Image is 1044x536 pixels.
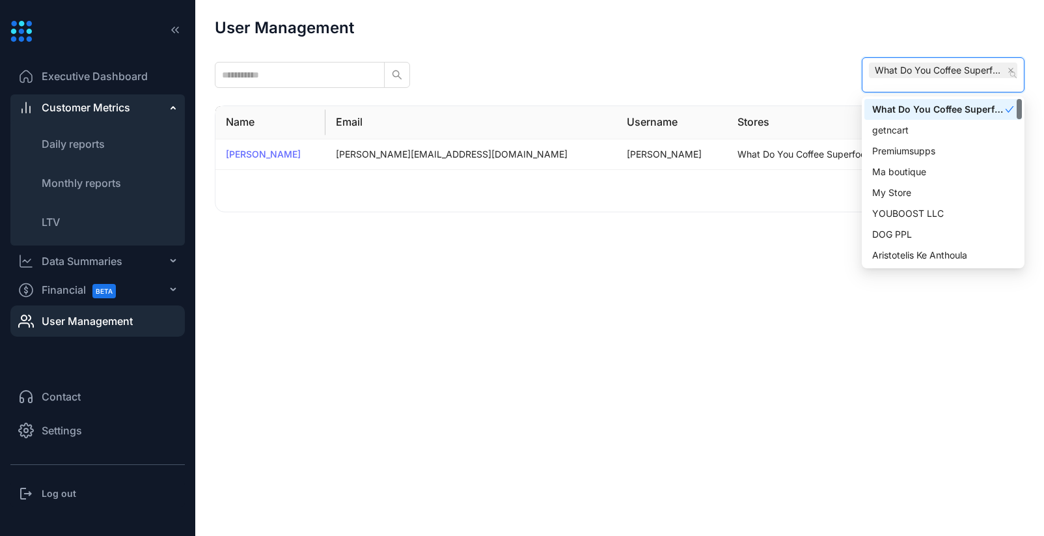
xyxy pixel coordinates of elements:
[42,137,105,150] span: Daily reports
[727,139,929,170] td: What Do You Coffee Superfoods Inc
[875,63,1005,78] span: What Do You Coffee Superfoods Inc
[325,139,616,170] td: [PERSON_NAME][EMAIL_ADDRESS][DOMAIN_NAME]
[392,70,402,80] span: search
[872,165,1014,179] div: Ma boutique
[864,182,1022,203] div: My Store
[1008,67,1014,74] span: close
[226,148,301,160] a: [PERSON_NAME]
[727,106,929,139] th: Stores
[42,313,133,329] span: User Management
[325,106,616,139] th: Email
[872,186,1014,200] div: My Store
[215,20,354,36] h1: User Management
[864,245,1022,266] div: Aristotelis Ke Anthoula
[92,284,116,298] span: BETA
[42,68,148,84] span: Executive Dashboard
[864,224,1022,245] div: DOG PPL
[1005,105,1014,114] span: check
[864,120,1022,141] div: getncart
[42,423,82,438] span: Settings
[864,203,1022,224] div: YOUBOOST LLC
[42,487,76,500] h3: Log out
[42,100,130,115] span: Customer Metrics
[864,141,1022,162] div: Premiumsupps
[215,106,325,139] th: Name
[864,99,1022,120] div: What Do You Coffee Superfoods Inc
[42,176,121,190] span: Monthly reports
[42,389,81,404] span: Contact
[42,253,122,269] div: Data Summaries
[872,123,1014,137] div: getncart
[42,275,128,305] span: Financial
[616,139,726,170] td: [PERSON_NAME]
[869,63,1017,78] span: What Do You Coffee Superfoods Inc
[616,106,726,139] th: Username
[872,227,1014,242] div: DOG PPL
[872,144,1014,158] div: Premiumsupps
[42,216,60,229] span: LTV
[872,102,1005,117] div: What Do You Coffee Superfoods Inc
[872,206,1014,221] div: YOUBOOST LLC
[864,162,1022,182] div: Ma boutique
[872,248,1014,262] div: Aristotelis Ke Anthoula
